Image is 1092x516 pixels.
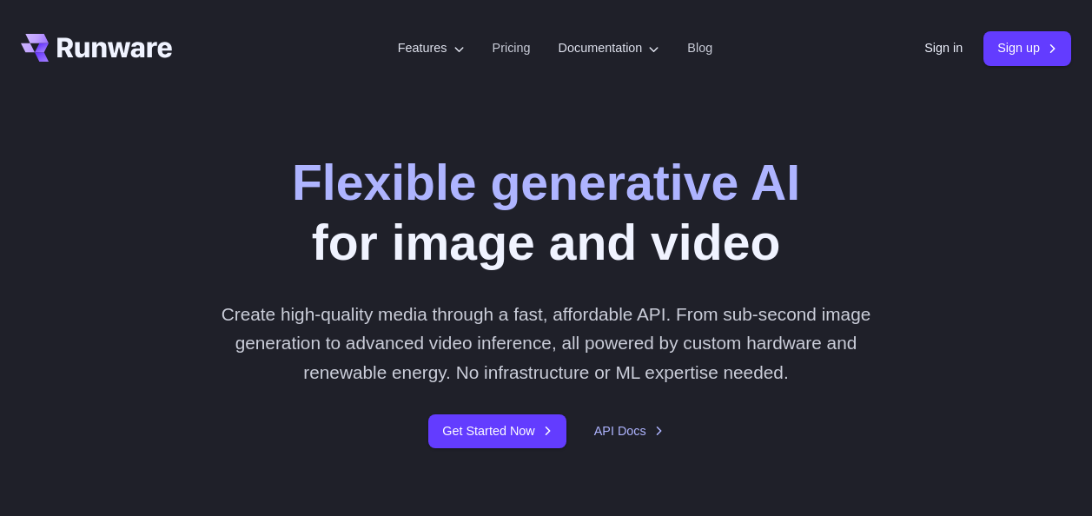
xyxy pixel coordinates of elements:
[983,31,1071,65] a: Sign up
[428,414,566,448] a: Get Started Now
[493,38,531,58] a: Pricing
[210,300,883,387] p: Create high-quality media through a fast, affordable API. From sub-second image generation to adv...
[398,38,465,58] label: Features
[924,38,963,58] a: Sign in
[594,421,664,441] a: API Docs
[292,153,800,272] h1: for image and video
[559,38,660,58] label: Documentation
[292,155,800,210] strong: Flexible generative AI
[21,34,172,62] a: Go to /
[687,38,712,58] a: Blog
